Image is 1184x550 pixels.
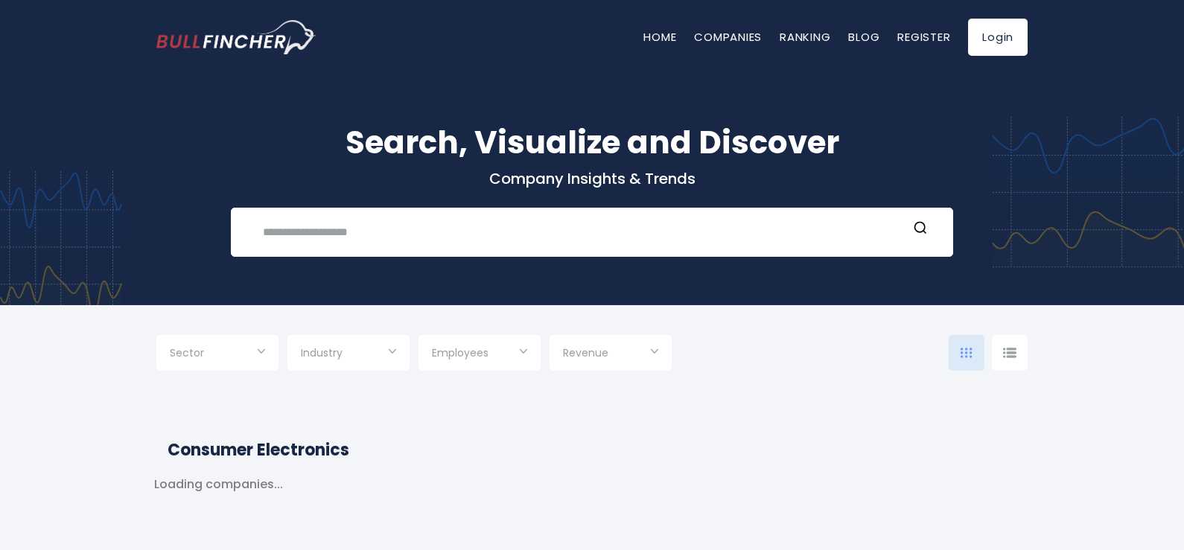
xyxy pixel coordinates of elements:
input: Selection [170,341,265,368]
button: Search [911,220,930,240]
h1: Search, Visualize and Discover [156,119,1028,166]
img: icon-comp-list-view.svg [1003,348,1016,358]
img: icon-comp-grid.svg [961,348,973,358]
a: Companies [694,29,762,45]
a: Login [968,19,1028,56]
a: Register [897,29,950,45]
img: bullfincher logo [156,20,316,54]
a: Blog [848,29,879,45]
span: Employees [432,346,488,359]
a: Go to homepage [156,20,316,54]
input: Selection [301,341,396,368]
input: Selection [432,341,527,368]
input: Selection [563,341,658,368]
p: Company Insights & Trends [156,169,1028,188]
span: Revenue [563,346,608,359]
span: Industry [301,346,343,359]
a: Ranking [780,29,830,45]
h2: Consumer Electronics [168,438,1016,462]
a: Home [643,29,676,45]
span: Sector [170,346,204,359]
